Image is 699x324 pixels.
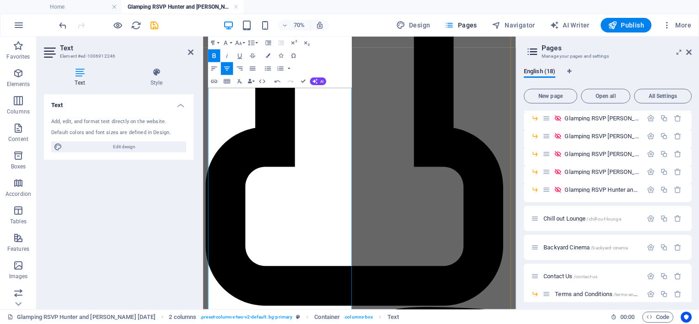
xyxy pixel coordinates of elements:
[221,37,233,49] button: Font Family
[6,53,30,60] p: Favorites
[524,66,555,79] span: English (18)
[550,21,590,30] span: AI Writer
[674,290,682,298] div: Remove
[221,75,233,88] button: Insert Table
[647,150,655,158] div: Settings
[660,186,668,194] div: Duplicate
[620,312,634,323] span: 00 00
[660,215,668,222] div: Duplicate
[387,312,399,323] span: Click to select. Double-click to edit
[611,312,635,323] h6: Session time
[122,2,243,12] h4: Glamping RSVP Hunter and [PERSON_NAME] [DATE]
[660,243,668,251] div: Duplicate
[660,132,668,140] div: Duplicate
[262,62,274,75] button: Unordered List
[552,291,642,297] div: Terms and Conditions/terms-and-conditions
[169,312,399,323] nav: breadcrumb
[287,62,292,75] button: Ordered List
[272,75,284,88] button: Undo (Ctrl+Z)
[574,274,598,279] span: /contact-us
[234,37,246,49] button: Font Size
[660,290,668,298] div: Duplicate
[541,244,642,250] div: Backyard Cinema/backyard-cinema
[119,68,194,87] h4: Style
[58,20,68,31] i: Undo: Change text (Ctrl+Z)
[674,215,682,222] div: Remove
[541,273,642,279] div: Contact Us/contact-us
[627,313,628,320] span: :
[10,218,27,225] p: Tables
[674,243,682,251] div: Remove
[221,62,233,75] button: Align Center
[65,141,183,152] span: Edit design
[44,68,119,87] h4: Text
[7,245,29,253] p: Features
[263,37,275,49] button: Increase Indent
[445,21,477,30] span: Pages
[8,135,28,143] p: Content
[674,272,682,280] div: Remove
[662,21,691,30] span: More
[647,168,655,176] div: Settings
[674,186,682,194] div: Remove
[234,49,246,62] button: Underline (Ctrl+U)
[256,75,269,88] button: HTML
[60,52,175,60] h3: Element #ed-1006912246
[546,18,593,32] button: AI Writer
[674,114,682,122] div: Remove
[275,49,287,62] button: Icons
[208,62,220,75] button: Align Left
[647,290,655,298] div: Settings
[310,78,327,86] button: AI
[11,163,26,170] p: Boxes
[647,186,655,194] div: Settings
[492,21,535,30] span: Navigator
[275,37,288,49] button: Decrease Indent
[528,93,573,99] span: New page
[130,20,141,31] button: reload
[647,114,655,122] div: Settings
[542,52,673,60] h3: Manage your pages and settings
[543,244,628,251] span: Backyard Cinema
[51,141,186,152] button: Edit design
[647,272,655,280] div: Settings
[51,118,186,126] div: Add, edit, and format text directly on the website.
[316,21,324,29] i: On resize automatically adjust zoom level to fit chosen device.
[660,168,668,176] div: Duplicate
[638,93,688,99] span: All Settings
[642,312,673,323] button: Code
[314,312,340,323] span: Click to select. Double-click to edit
[581,89,630,103] button: Open all
[208,37,220,49] button: Paragraph Format
[543,273,597,280] span: Contact Us
[647,132,655,140] div: Settings
[221,49,233,62] button: Italic (Ctrl+I)
[131,20,141,31] i: Reload page
[659,18,695,32] button: More
[586,216,621,221] span: /chill-out-lounge
[247,75,256,88] button: Data Bindings
[7,312,156,323] a: Click to cancel selection. Double-click to open Pages
[288,49,300,62] button: Special Characters
[555,291,660,297] span: Click to open page
[262,49,274,62] button: Colors
[149,20,160,31] button: save
[7,81,30,88] p: Elements
[441,18,480,32] button: Pages
[524,68,692,85] div: Language Tabs
[5,190,31,198] p: Accordion
[647,243,655,251] div: Settings
[208,75,220,88] button: Insert Link
[488,18,539,32] button: Navigator
[591,245,628,250] span: /backyard-cinema
[601,18,651,32] button: Publish
[297,75,310,88] button: Confirm (Ctrl+⏎)
[660,272,668,280] div: Duplicate
[608,21,644,30] span: Publish
[60,44,194,52] h2: Text
[660,114,668,122] div: Duplicate
[542,44,692,52] h2: Pages
[247,49,259,62] button: Strikethrough
[296,314,300,319] i: This element is a customizable preset
[562,169,642,175] div: Glamping RSVP [PERSON_NAME] and [PERSON_NAME] [DATE]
